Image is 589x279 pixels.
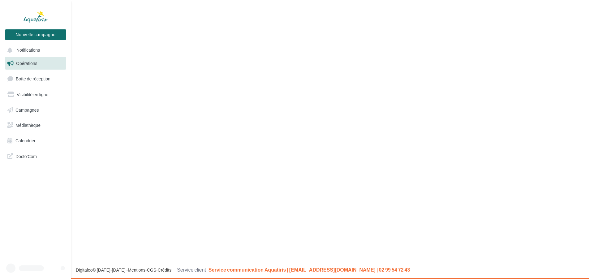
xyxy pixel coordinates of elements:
[209,267,410,273] span: Service communication Aquatiris | [EMAIL_ADDRESS][DOMAIN_NAME] | 02 99 54 72 43
[15,107,39,112] span: Campagnes
[15,152,37,160] span: Docto'Com
[4,150,67,163] a: Docto'Com
[4,57,67,70] a: Opérations
[16,48,40,53] span: Notifications
[15,138,36,143] span: Calendrier
[147,267,156,273] a: CGS
[16,61,37,66] span: Opérations
[76,267,92,273] a: Digitaleo
[15,122,41,128] span: Médiathèque
[128,267,145,273] a: Mentions
[4,119,67,132] a: Médiathèque
[5,29,66,40] button: Nouvelle campagne
[4,104,67,117] a: Campagnes
[76,267,410,273] span: © [DATE]-[DATE] - - -
[17,92,48,97] span: Visibilité en ligne
[4,134,67,147] a: Calendrier
[158,267,171,273] a: Crédits
[4,72,67,85] a: Boîte de réception
[16,76,50,81] span: Boîte de réception
[4,88,67,101] a: Visibilité en ligne
[177,267,206,273] span: Service client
